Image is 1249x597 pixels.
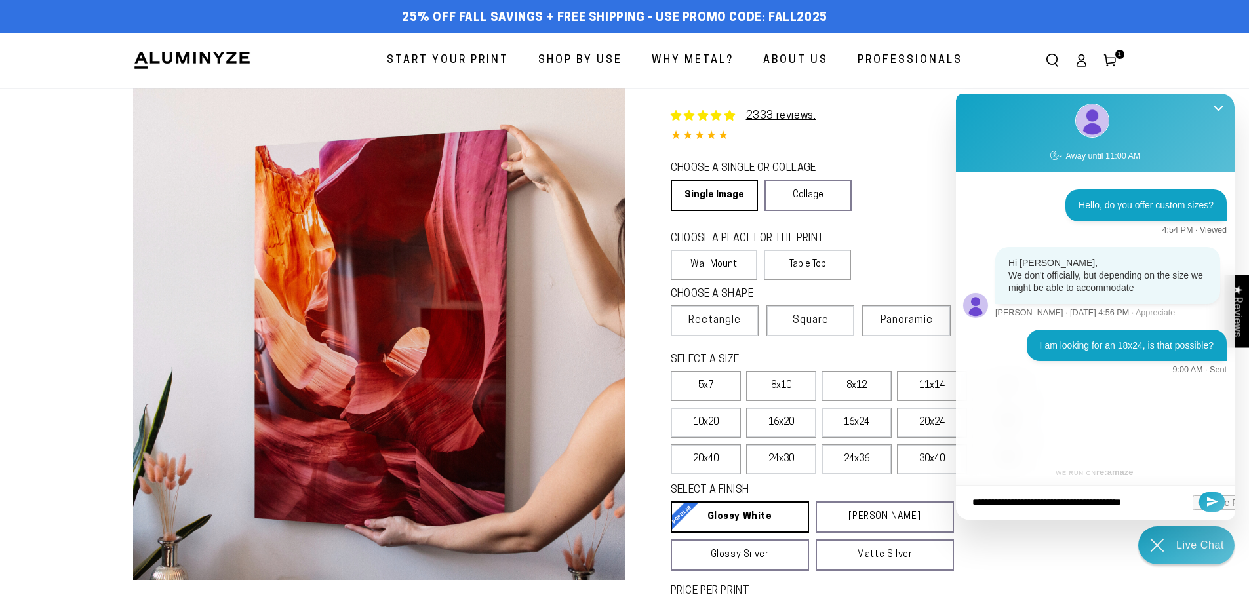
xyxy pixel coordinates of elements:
[671,231,839,246] legend: CHOOSE A PLACE FOR THE PRINT
[671,483,922,498] legend: SELECT A FINISH
[897,408,967,438] label: 20x24
[1138,526,1235,564] div: Chat widget toggle
[816,539,954,571] a: Matte Silver
[753,43,838,78] a: About Us
[671,408,741,438] label: 10x20
[1224,275,1249,347] div: Click to open Judge.me floating reviews tab
[671,353,933,368] legend: SELECT A SIZE
[671,501,809,533] a: Glossy White
[897,444,967,474] label: 30x40
[858,51,962,70] span: Professionals
[956,94,1235,520] iframe: Re:amaze Chat
[671,371,741,401] label: 5x7
[1038,46,1067,75] summary: Search our site
[652,51,734,70] span: Why Metal?
[764,250,851,280] label: Table Top
[822,444,892,474] label: 24x36
[538,51,622,70] span: Shop By Use
[822,371,892,401] label: 8x12
[642,43,743,78] a: Why Metal?
[763,51,828,70] span: About Us
[402,11,827,26] span: 25% off FALL Savings + Free Shipping - Use Promo Code: FALL2025
[822,408,892,438] label: 16x24
[746,444,816,474] label: 24x30
[133,50,251,70] img: Aluminyze
[881,315,933,326] span: Panoramic
[377,43,519,78] a: Start Your Print
[1176,526,1224,564] div: Contact Us Directly
[671,127,1117,146] div: 4.85 out of 5.0 stars
[746,408,816,438] label: 16x20
[671,539,809,571] a: Glossy Silver
[671,444,741,474] label: 20x40
[897,371,967,401] label: 11x14
[793,313,829,328] span: Square
[528,43,632,78] a: Shop By Use
[671,180,758,211] a: Single Image
[671,250,758,280] label: Wall Mount
[764,180,852,211] a: Collage
[746,111,816,121] a: 2333 reviews.
[688,313,741,328] span: Rectangle
[816,501,954,533] a: [PERSON_NAME]
[671,161,840,176] legend: CHOOSE A SINGLE OR COLLAGE
[1118,50,1122,59] span: 1
[848,43,972,78] a: Professionals
[387,51,509,70] span: Start Your Print
[1206,94,1231,125] button: Close Shoutbox
[746,371,816,401] label: 8x10
[671,287,841,302] legend: CHOOSE A SHAPE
